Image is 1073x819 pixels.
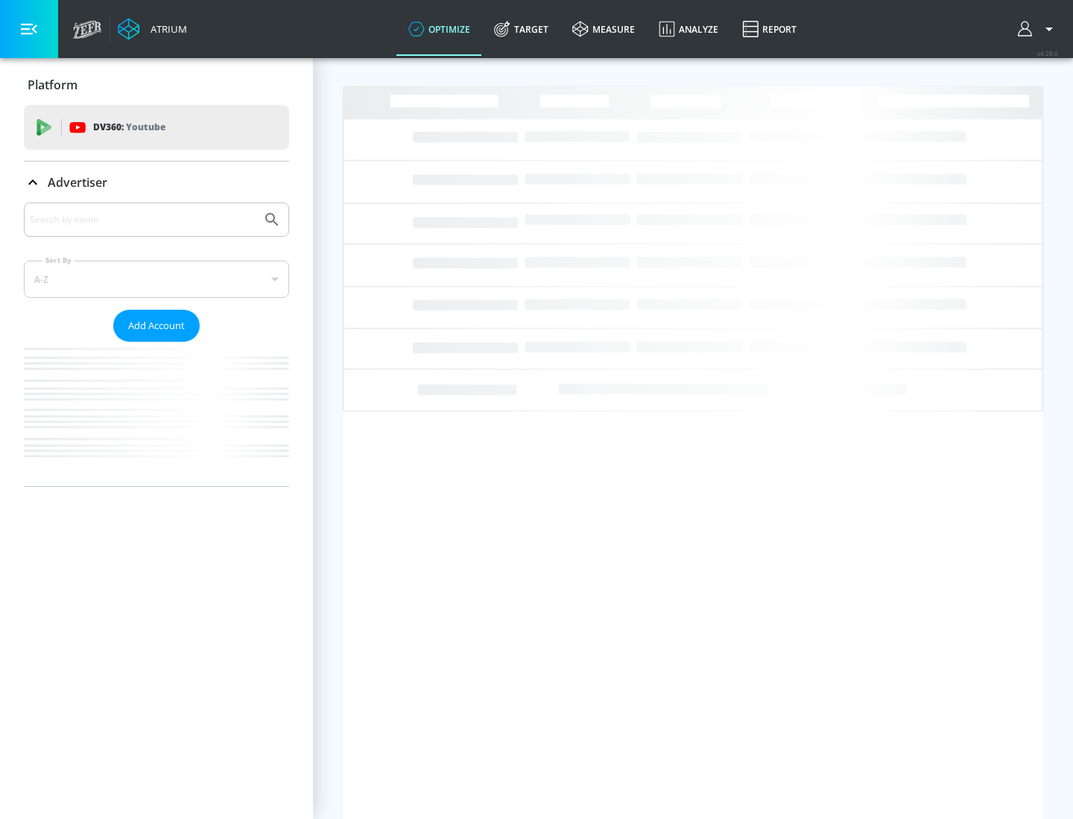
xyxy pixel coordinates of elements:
p: Youtube [126,119,165,135]
div: Atrium [145,22,187,36]
a: Report [730,2,808,56]
span: v 4.28.0 [1037,49,1058,57]
nav: list of Advertiser [24,342,289,486]
div: A-Z [24,261,289,298]
div: Platform [24,64,289,106]
p: DV360: [93,119,165,136]
input: Search by name [30,210,256,229]
a: Analyze [647,2,730,56]
p: Platform [28,77,77,93]
button: Add Account [113,310,200,342]
a: measure [560,2,647,56]
div: Advertiser [24,162,289,203]
a: Target [482,2,560,56]
a: Atrium [118,18,187,40]
div: DV360: Youtube [24,105,289,150]
label: Sort By [42,255,75,265]
div: Advertiser [24,203,289,486]
a: optimize [396,2,482,56]
p: Advertiser [48,174,107,191]
span: Add Account [128,317,185,334]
